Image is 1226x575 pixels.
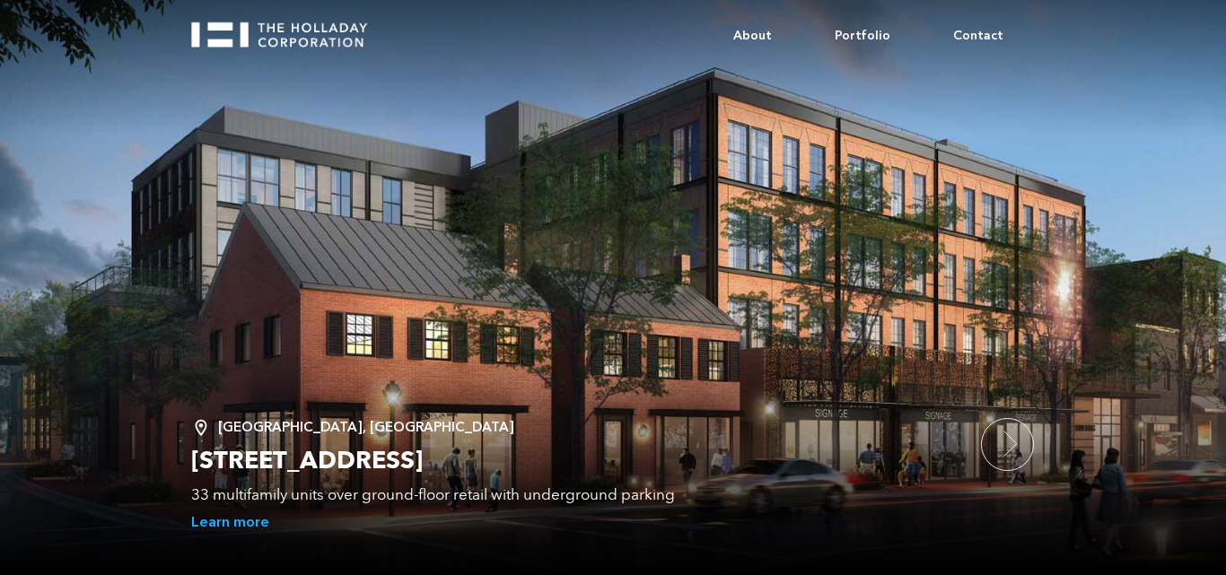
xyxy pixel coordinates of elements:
a: home [191,9,383,48]
a: Contact [922,9,1035,63]
div: 33 multifamily units over ground-floor retail with underground parking [191,486,963,504]
a: Learn more [191,513,269,532]
img: Location Pin [191,418,218,438]
a: About [702,9,803,63]
a: Portfolio [803,9,922,63]
h2: [STREET_ADDRESS] [191,445,963,477]
div: [GEOGRAPHIC_DATA], [GEOGRAPHIC_DATA] [191,418,963,436]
